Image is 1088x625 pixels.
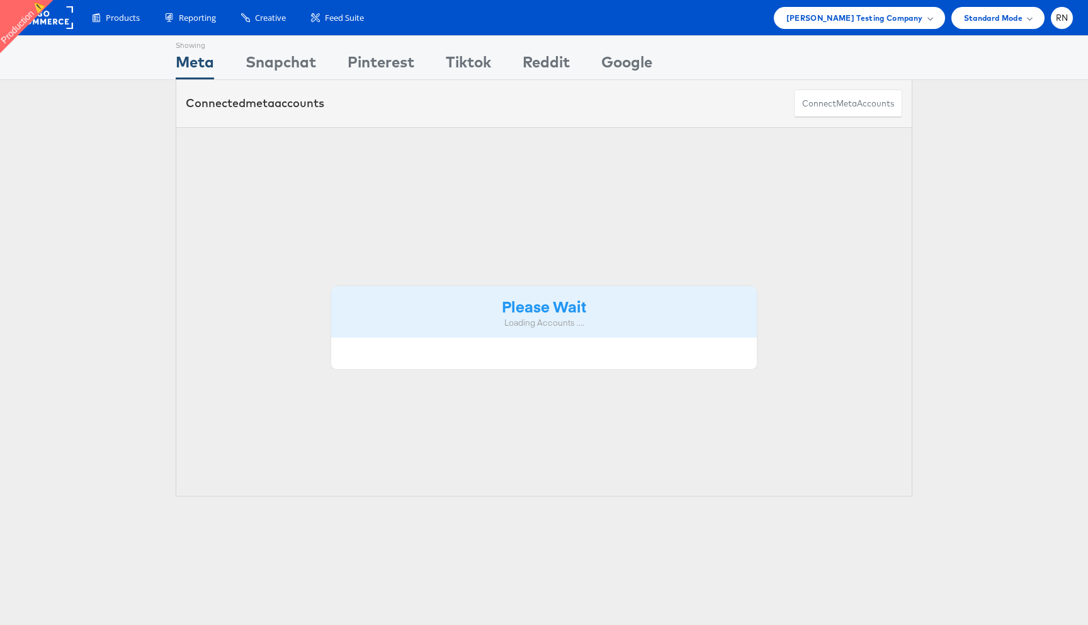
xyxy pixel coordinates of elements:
[786,11,923,25] span: [PERSON_NAME] Testing Company
[176,36,214,51] div: Showing
[794,89,902,118] button: ConnectmetaAccounts
[255,12,286,24] span: Creative
[186,95,324,112] div: Connected accounts
[179,12,216,24] span: Reporting
[176,51,214,79] div: Meta
[341,317,747,329] div: Loading Accounts ....
[246,51,316,79] div: Snapchat
[106,12,140,24] span: Products
[1056,14,1068,22] span: RN
[502,295,586,316] strong: Please Wait
[246,96,275,110] span: meta
[523,51,570,79] div: Reddit
[964,11,1023,25] span: Standard Mode
[325,12,364,24] span: Feed Suite
[836,98,857,110] span: meta
[446,51,491,79] div: Tiktok
[348,51,414,79] div: Pinterest
[601,51,652,79] div: Google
